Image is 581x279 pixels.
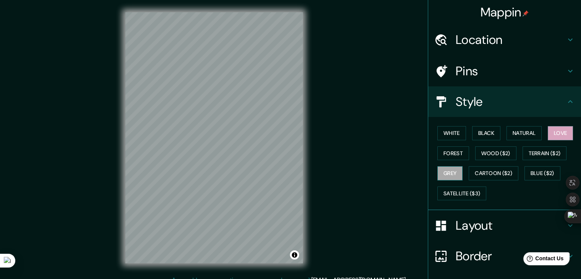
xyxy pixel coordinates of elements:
[456,218,566,233] h4: Layout
[548,126,573,140] button: Love
[437,166,463,180] button: Grey
[456,248,566,264] h4: Border
[290,250,299,260] button: Toggle attribution
[507,126,542,140] button: Natural
[437,187,486,201] button: Satellite ($3)
[437,126,466,140] button: White
[428,210,581,241] div: Layout
[428,56,581,86] div: Pins
[523,146,567,161] button: Terrain ($2)
[524,166,560,180] button: Blue ($2)
[513,249,573,271] iframe: Help widget launcher
[456,32,566,47] h4: Location
[472,126,501,140] button: Black
[125,12,303,263] canvas: Map
[523,10,529,16] img: pin-icon.png
[456,63,566,79] h4: Pins
[428,24,581,55] div: Location
[428,241,581,271] div: Border
[437,146,469,161] button: Forest
[475,146,516,161] button: Wood ($2)
[456,94,566,109] h4: Style
[428,86,581,117] div: Style
[481,5,529,20] h4: Mappin
[469,166,518,180] button: Cartoon ($2)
